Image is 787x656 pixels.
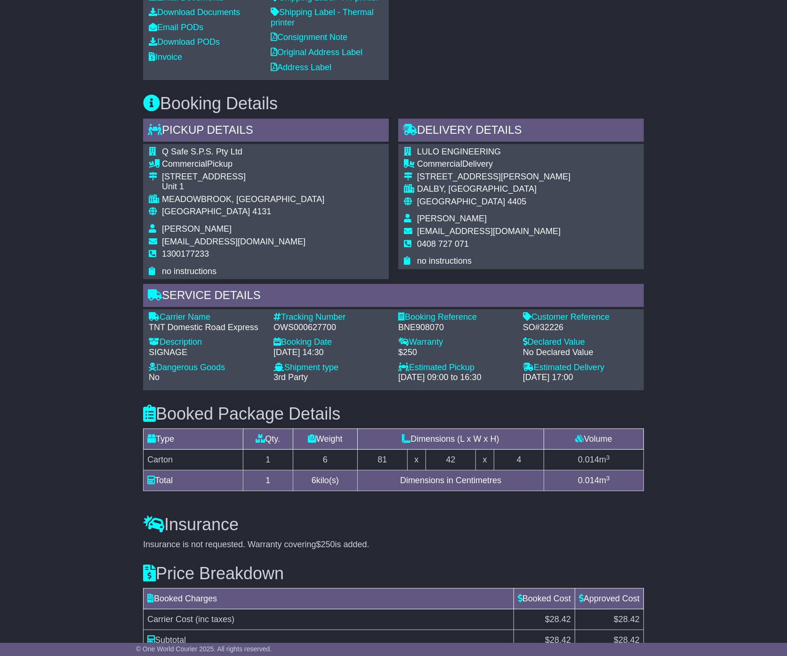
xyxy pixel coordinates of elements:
h3: Price Breakdown [143,564,644,583]
a: Address Label [271,63,331,72]
div: Delivery [417,159,570,170]
span: 1300177233 [162,249,209,259]
div: [STREET_ADDRESS] [162,172,324,182]
span: 28.42 [618,635,640,645]
td: Volume [544,429,644,450]
span: © One World Courier 2025. All rights reserved. [136,645,272,653]
div: Unit 1 [162,182,324,192]
div: SO#32226 [523,323,638,333]
div: Tracking Number [273,312,389,323]
div: No Declared Value [523,348,638,358]
a: Download PODs [149,37,220,47]
a: Download Documents [149,8,240,17]
div: DALBY, [GEOGRAPHIC_DATA] [417,184,570,194]
td: 6 [293,450,357,470]
a: Consignment Note [271,32,347,42]
span: no instructions [417,256,472,266]
div: TNT Domestic Road Express [149,323,264,333]
td: 1 [243,450,293,470]
span: 0.014 [578,476,599,485]
td: x [475,450,494,470]
span: [PERSON_NAME] [417,214,487,223]
td: Total [144,470,243,491]
td: Weight [293,429,357,450]
span: [EMAIL_ADDRESS][DOMAIN_NAME] [162,237,305,246]
td: $ [575,630,643,651]
span: LULO ENGINEERING [417,147,501,156]
span: (inc taxes) [195,615,234,624]
span: $28.42 [614,615,640,624]
span: No [149,373,160,382]
td: Qty. [243,429,293,450]
a: Email PODs [149,23,203,32]
td: kilo(s) [293,470,357,491]
td: Approved Cost [575,589,643,609]
span: no instructions [162,267,217,276]
td: Booked Cost [514,589,575,609]
div: [DATE] 09:00 to 16:30 [398,373,514,383]
td: Booked Charges [144,589,514,609]
div: $250 [398,348,514,358]
span: [EMAIL_ADDRESS][DOMAIN_NAME] [417,227,561,236]
h3: Booked Package Details [143,405,644,423]
span: [GEOGRAPHIC_DATA] [417,197,505,206]
div: [STREET_ADDRESS][PERSON_NAME] [417,172,570,182]
div: [DATE] 14:30 [273,348,389,358]
div: BNE908070 [398,323,514,333]
div: Booking Date [273,337,389,348]
td: Dimensions (L x W x H) [357,429,544,450]
div: Shipment type [273,363,389,373]
div: [DATE] 17:00 [523,373,638,383]
span: 0408 727 071 [417,239,469,249]
span: Commercial [417,159,462,169]
div: SIGNAGE [149,348,264,358]
h3: Booking Details [143,94,644,113]
a: Original Address Label [271,48,362,57]
a: Shipping Label - Thermal printer [271,8,374,27]
td: Subtotal [144,630,514,651]
td: Type [144,429,243,450]
span: Q Safe S.P.S. Pty Ltd [162,147,242,156]
span: 6 [312,476,316,485]
sup: 3 [606,475,610,482]
div: Booking Reference [398,312,514,323]
div: Description [149,337,264,348]
span: 28.42 [550,635,571,645]
div: Service Details [143,284,644,309]
span: 3rd Party [273,373,308,382]
td: Carton [144,450,243,470]
div: Delivery Details [398,119,644,144]
div: Customer Reference [523,312,638,323]
span: [PERSON_NAME] [162,224,232,234]
a: Invoice [149,52,182,62]
span: 4405 [507,197,526,206]
div: Pickup [162,159,324,170]
td: 1 [243,470,293,491]
span: Carrier Cost [147,615,193,624]
div: Pickup Details [143,119,389,144]
td: 42 [426,450,476,470]
span: Commercial [162,159,207,169]
td: x [407,450,426,470]
div: Estimated Delivery [523,363,638,373]
div: MEADOWBROOK, [GEOGRAPHIC_DATA] [162,194,324,205]
span: 4131 [252,207,271,216]
div: OWS000627700 [273,323,389,333]
span: $250 [316,540,335,549]
span: $28.42 [545,615,571,624]
span: [GEOGRAPHIC_DATA] [162,207,250,216]
div: Dangerous Goods [149,363,264,373]
h3: Insurance [143,515,644,534]
div: Insurance is not requested. Warranty covering is added. [143,540,644,550]
div: Carrier Name [149,312,264,323]
td: m [544,470,644,491]
td: 4 [494,450,544,470]
div: Warranty [398,337,514,348]
sup: 3 [606,454,610,461]
td: m [544,450,644,470]
div: Declared Value [523,337,638,348]
div: Estimated Pickup [398,363,514,373]
td: $ [514,630,575,651]
td: Dimensions in Centimetres [357,470,544,491]
span: 0.014 [578,455,599,464]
